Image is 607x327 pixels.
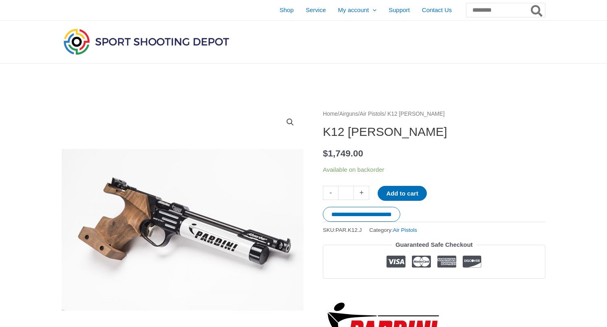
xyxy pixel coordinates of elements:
span: Category: [369,225,417,235]
span: PAR.K12.J [336,227,362,233]
nav: Breadcrumb [323,109,545,119]
p: Available on backorder [323,164,545,175]
legend: Guaranteed Safe Checkout [392,239,476,250]
span: SKU: [323,225,362,235]
input: Product quantity [338,186,354,200]
button: Search [529,3,545,17]
a: + [354,186,369,200]
a: Airguns [339,111,358,117]
span: $ [323,148,328,158]
button: Add to cart [378,186,426,201]
a: Air Pistols [360,111,384,117]
bdi: 1,749.00 [323,148,363,158]
a: Air Pistols [393,227,417,233]
img: Sport Shooting Depot [62,27,231,56]
a: Home [323,111,338,117]
a: View full-screen image gallery [283,115,297,129]
a: - [323,186,338,200]
h1: K12 [PERSON_NAME] [323,125,545,139]
iframe: Customer reviews powered by Trustpilot [323,285,545,294]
